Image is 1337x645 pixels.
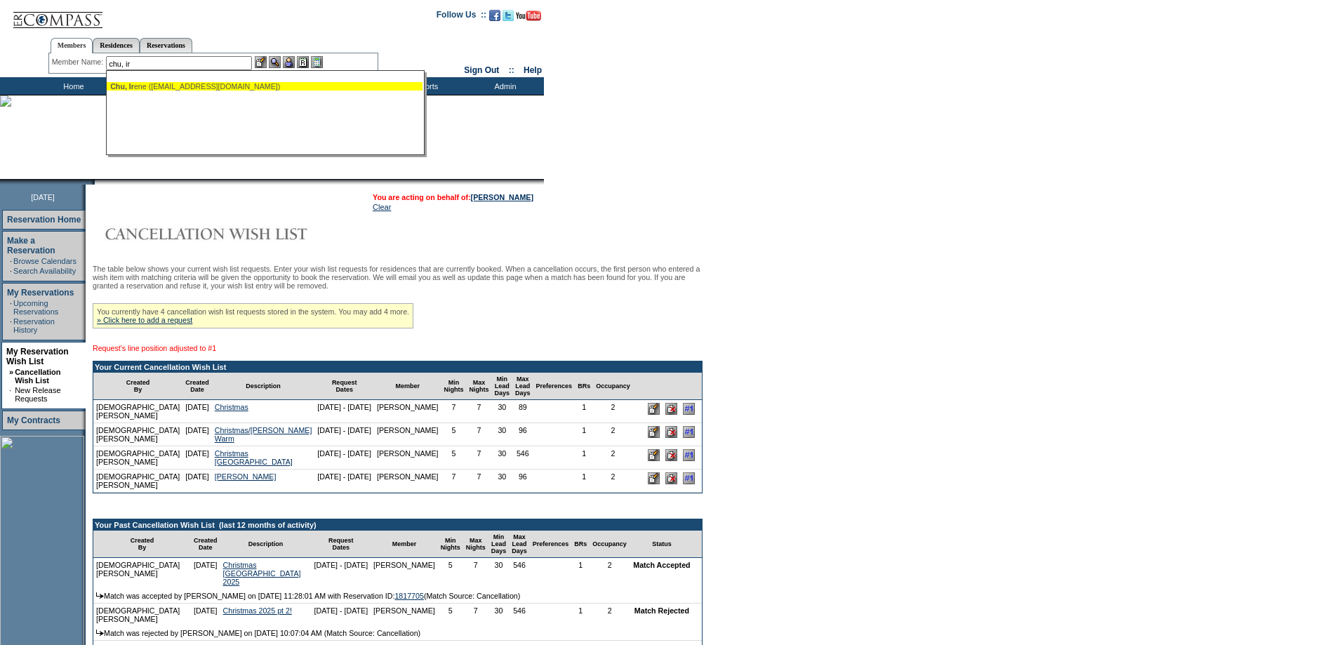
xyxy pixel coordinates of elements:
a: Help [524,65,542,75]
td: 7 [463,558,488,589]
nobr: [DATE] - [DATE] [314,561,368,569]
img: blank.gif [95,179,96,185]
span: Chu, Ir [110,82,134,91]
td: 7 [467,423,492,446]
a: Search Availability [13,267,76,275]
div: Member Name: [52,56,106,68]
a: Upcoming Reservations [13,299,58,316]
td: 30 [488,558,510,589]
td: Occupancy [590,531,630,558]
nobr: [DATE] - [DATE] [317,449,371,458]
td: · [10,299,12,316]
td: Member [374,373,441,400]
td: 2 [593,400,633,423]
td: · [10,317,12,334]
a: Sign Out [464,65,499,75]
td: [DEMOGRAPHIC_DATA][PERSON_NAME] [93,423,182,446]
input: Delete this Request [665,472,677,484]
a: Follow us on Twitter [503,14,514,22]
a: 1817705 [394,592,424,600]
td: 30 [492,470,513,493]
a: [PERSON_NAME] [215,472,277,481]
td: Created By [93,531,191,558]
td: · [10,257,12,265]
td: Created By [93,373,182,400]
input: Delete this Request [665,403,677,415]
td: [PERSON_NAME] [371,558,438,589]
td: Preferences [533,373,576,400]
span: Request's line position adjusted to #1 [93,344,216,352]
td: 96 [512,470,533,493]
img: Follow us on Twitter [503,10,514,21]
img: b_calculator.gif [311,56,323,68]
td: Your Current Cancellation Wish List [93,361,702,373]
td: BRs [571,531,590,558]
td: 7 [441,400,467,423]
img: Become our fan on Facebook [489,10,500,21]
td: Min Lead Days [488,531,510,558]
td: [DATE] [191,604,220,626]
img: Impersonate [283,56,295,68]
nobr: [DATE] - [DATE] [314,606,368,615]
td: [DATE] [182,446,212,470]
td: 30 [492,400,513,423]
td: 7 [467,400,492,423]
td: [PERSON_NAME] [374,423,441,446]
a: [PERSON_NAME] [471,193,533,201]
input: Delete this Request [665,426,677,438]
td: [PERSON_NAME] [374,446,441,470]
td: Min Nights [441,373,467,400]
td: 1 [575,423,593,446]
td: Description [220,531,312,558]
div: You currently have 4 cancellation wish list requests stored in the system. You may add 4 more. [93,303,413,328]
td: 30 [488,604,510,626]
td: 30 [492,423,513,446]
td: [PERSON_NAME] [374,400,441,423]
td: 1 [571,604,590,626]
a: Cancellation Wish List [15,368,60,385]
td: 2 [593,446,633,470]
a: Christmas 2025 pt 2! [223,606,292,615]
td: Created Date [182,373,212,400]
td: 7 [463,604,488,626]
img: View [269,56,281,68]
td: [PERSON_NAME] [371,604,438,626]
img: Reservations [297,56,309,68]
td: Max Lead Days [509,531,530,558]
td: Occupancy [593,373,633,400]
input: Edit this Request [648,426,660,438]
td: [DEMOGRAPHIC_DATA][PERSON_NAME] [93,446,182,470]
span: [DATE] [31,193,55,201]
a: Subscribe to our YouTube Channel [516,14,541,22]
td: [DATE] [182,400,212,423]
td: 7 [467,470,492,493]
a: Browse Calendars [13,257,77,265]
td: · [9,386,13,403]
nobr: Match Rejected [634,606,689,615]
a: Members [51,38,93,53]
td: 1 [575,400,593,423]
nobr: [DATE] - [DATE] [317,426,371,434]
img: Cancellation Wish List [93,220,373,248]
td: Max Lead Days [512,373,533,400]
td: Min Nights [438,531,463,558]
td: Admin [463,77,544,95]
a: Christmas [GEOGRAPHIC_DATA] [215,449,293,466]
td: [DEMOGRAPHIC_DATA][PERSON_NAME] [93,470,182,493]
td: Preferences [530,531,572,558]
b: » [9,368,13,376]
a: Become our fan on Facebook [489,14,500,22]
img: Subscribe to our YouTube Channel [516,11,541,21]
div: ene ([EMAIL_ADDRESS][DOMAIN_NAME]) [110,82,419,91]
input: Adjust this request's line position to #1 [683,403,695,415]
td: [DATE] [182,470,212,493]
a: Residences [93,38,140,53]
td: 30 [492,446,513,470]
td: Match was rejected by [PERSON_NAME] on [DATE] 10:07:04 AM (Match Source: Cancellation) [93,626,702,641]
input: Edit this Request [648,449,660,461]
td: 546 [509,604,530,626]
td: 96 [512,423,533,446]
input: Edit this Request [648,472,660,484]
input: Edit this Request [648,403,660,415]
img: arrow.gif [96,630,104,636]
